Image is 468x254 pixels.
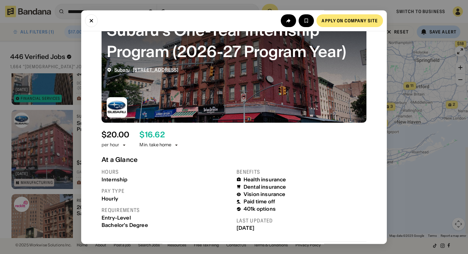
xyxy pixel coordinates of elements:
div: Hourly [102,196,231,202]
div: At a Glance [102,156,366,163]
div: [DATE] [237,225,366,231]
div: Health insurance [244,177,286,183]
span: Subaru [114,67,130,73]
div: $ 16.62 [139,130,165,140]
div: Vision insurance [244,192,286,198]
div: Pay type [102,188,231,194]
div: Apply on company site [322,18,378,23]
div: Paid time off [244,199,275,205]
div: Min. take home [139,142,179,149]
div: Bachelor's Degree [102,222,231,228]
div: $ 20.00 [102,130,129,140]
div: Internship [102,177,231,183]
div: · [114,67,179,73]
div: Entry-Level [102,215,231,221]
img: Subaru logo [107,97,127,118]
div: Hours [102,169,231,175]
span: [STREET_ADDRESS] [133,67,178,73]
button: Close [85,14,98,27]
div: Subaru's One-Year Internship Program (2026-27 Program Year) [107,19,361,62]
div: Dental insurance [244,184,286,190]
div: Requirements [102,207,231,214]
div: Last updated [237,217,366,224]
div: Benefits [237,169,366,175]
div: 401k options [244,206,276,212]
div: per hour [102,142,119,149]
